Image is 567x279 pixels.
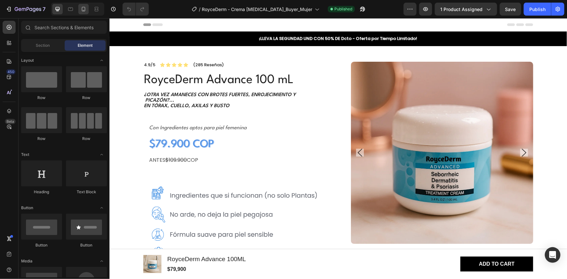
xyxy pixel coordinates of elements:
span: Media [21,258,32,264]
img: Captura_de_pantalla_2025-09-09_132400.png [39,166,211,245]
p: (285 Reseñas) [84,44,114,50]
strong: ¿Otra vez amaneces con brotes fuertes, enrojecimiento y picazón?... [34,74,186,85]
button: Carousel Back Arrow [247,131,254,138]
div: Row [66,136,107,142]
button: Save [500,3,521,16]
span: Text [21,152,29,158]
button: 1 product assigned [435,3,497,16]
span: Element [78,43,93,48]
span: Save [505,6,516,12]
span: Toggle open [97,55,107,66]
input: Search Sections & Elements [21,21,107,34]
h1: RoyceDerm Advance 100 mL [34,53,216,71]
div: Row [21,136,62,142]
span: Section [36,43,50,48]
button: Publish [524,3,551,16]
div: Publish [529,6,546,13]
i: Con Ingredientes aptos para piel femenina [40,107,137,112]
div: Undo/Redo [122,3,149,16]
span: Published [334,6,352,12]
p: Add to cart [369,243,405,249]
div: Open Intercom Messenger [545,247,561,263]
button: 7 [3,3,48,16]
div: Heading [21,189,62,195]
span: RoyceDerm - Crema [MEDICAL_DATA]_Buyer_Mujer [202,6,312,13]
strong: en tórax, cuello, axilas y busto [34,85,120,90]
span: Layout [21,57,34,63]
div: Text Block [66,189,107,195]
div: Button [21,242,62,248]
button: Carousel Next Arrow [411,131,419,138]
span: Toggle open [97,256,107,266]
div: Beta [5,119,16,124]
span: Toggle open [97,203,107,213]
strong: ¡LLEVA LA SEGUNDAD UND CON 50% DE Dcto - Oferta por Tiempo Limitado! [150,17,308,23]
span: Toggle open [97,149,107,160]
s: $109.900 [56,138,77,146]
div: Button [66,242,107,248]
div: 450 [6,69,16,74]
div: Row [21,95,62,101]
div: Row [66,95,107,101]
p: 4.9/5 [34,44,46,50]
iframe: Design area [110,18,567,279]
p: ANTES COP [40,137,210,147]
span: Button [21,205,33,211]
p: 7 [43,5,45,13]
a: Add to cart [351,238,424,254]
span: $79.900 COP [40,121,104,132]
span: 1 product assigned [440,6,483,13]
span: / [199,6,200,13]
